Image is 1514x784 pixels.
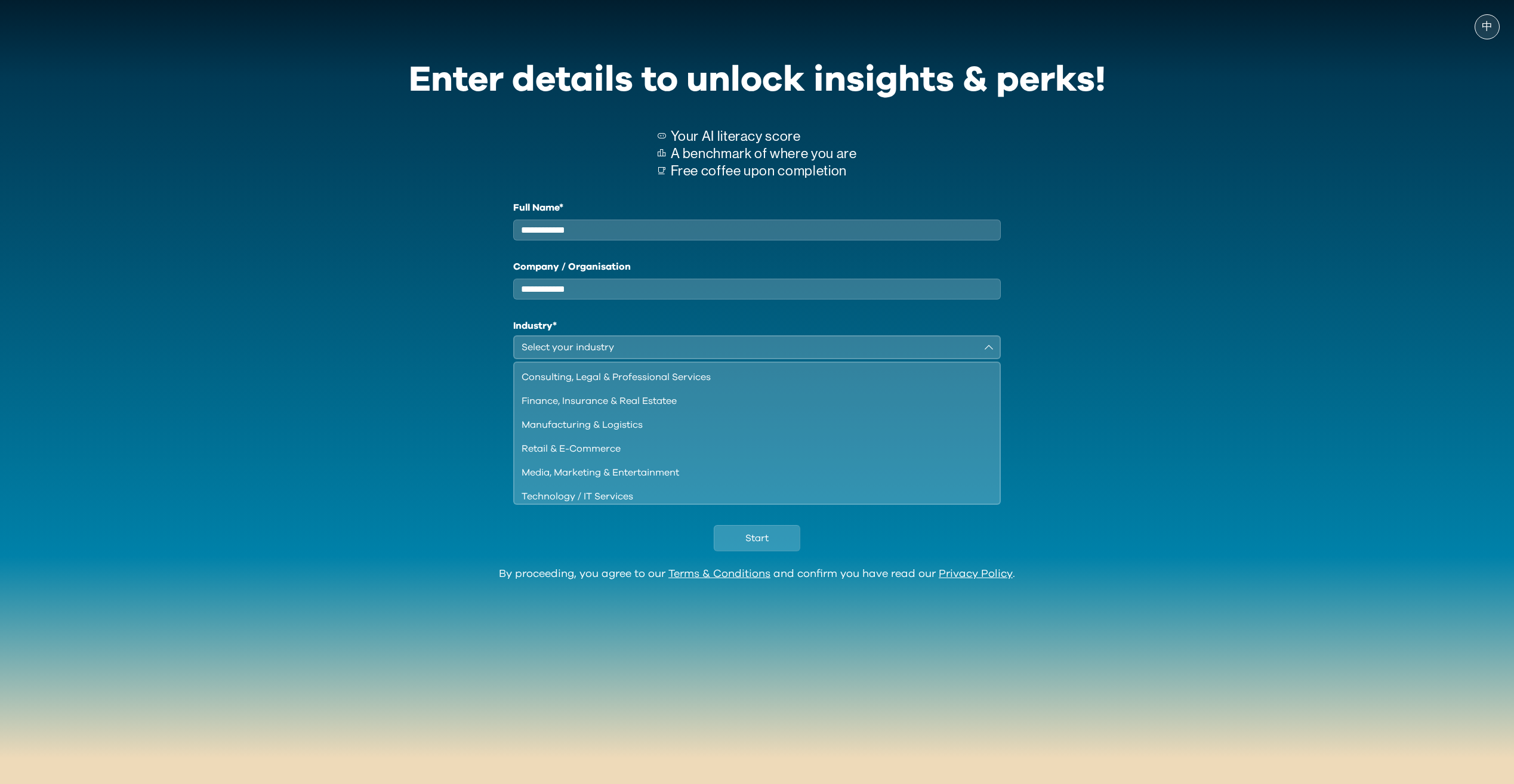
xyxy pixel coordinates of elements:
[745,531,769,545] span: Start
[513,200,1001,215] label: Full Name*
[409,51,1106,109] div: Enter details to unlock insights & perks!
[513,319,1001,333] h1: Industry*
[499,568,1015,581] div: By proceeding, you agree to our and confirm you have read our .
[522,465,979,480] div: Media, Marketing & Entertainment
[671,145,857,162] p: A benchmark of where you are
[668,569,770,579] a: Terms & Conditions
[522,340,976,354] div: Select your industry
[671,162,857,180] p: Free coffee upon completion
[522,489,979,504] div: Technology / IT Services
[513,260,1001,274] label: Company / Organisation
[714,525,800,551] button: Start
[939,569,1013,579] a: Privacy Policy
[522,394,979,408] div: Finance, Insurance & Real Estatee
[522,370,979,384] div: Consulting, Legal & Professional Services
[522,418,979,432] div: Manufacturing & Logistics
[671,128,857,145] p: Your AI literacy score
[522,442,979,456] div: Retail & E-Commerce
[513,335,1001,359] button: Select your industry
[513,362,1001,505] ul: Select your industry
[1482,21,1493,33] span: 中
